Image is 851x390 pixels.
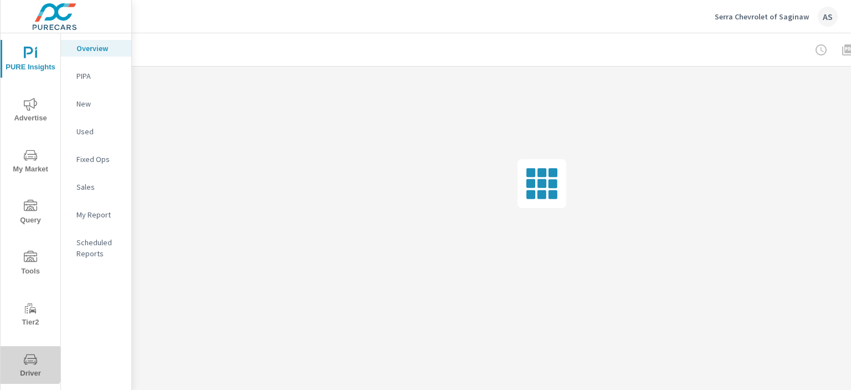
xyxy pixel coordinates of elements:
span: Advertise [4,98,57,125]
span: Query [4,200,57,227]
div: AS [818,7,838,27]
div: PIPA [61,68,131,84]
p: Sales [76,181,122,193]
p: Fixed Ops [76,154,122,165]
div: My Report [61,206,131,223]
div: Sales [61,179,131,195]
span: Tools [4,251,57,278]
p: Serra Chevrolet of Saginaw [715,12,809,22]
span: Driver [4,353,57,380]
div: New [61,95,131,112]
p: My Report [76,209,122,220]
span: PURE Insights [4,47,57,74]
span: My Market [4,149,57,176]
p: Used [76,126,122,137]
p: Overview [76,43,122,54]
div: Used [61,123,131,140]
div: Scheduled Reports [61,234,131,262]
div: Fixed Ops [61,151,131,168]
p: New [76,98,122,109]
span: Tier2 [4,302,57,329]
p: Scheduled Reports [76,237,122,259]
div: Overview [61,40,131,57]
p: PIPA [76,70,122,82]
